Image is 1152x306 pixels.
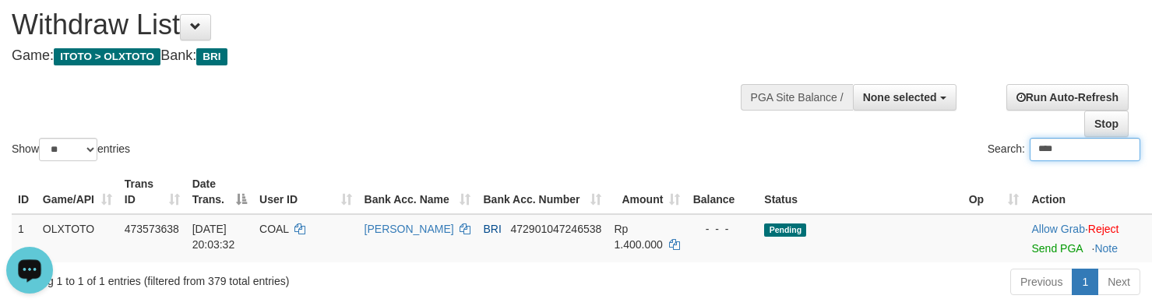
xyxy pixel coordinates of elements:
a: 1 [1072,269,1098,295]
span: [DATE] 20:03:32 [192,223,235,251]
span: None selected [863,91,937,104]
div: PGA Site Balance / [741,84,853,111]
th: Op: activate to sort column ascending [963,170,1026,214]
th: Bank Acc. Name: activate to sort column ascending [358,170,477,214]
th: Date Trans.: activate to sort column descending [186,170,253,214]
td: 1 [12,214,37,262]
th: Trans ID: activate to sort column ascending [118,170,186,214]
select: Showentries [39,138,97,161]
button: None selected [853,84,956,111]
th: Balance [686,170,758,214]
div: Showing 1 to 1 of 1 entries (filtered from 379 total entries) [12,267,468,289]
label: Search: [988,138,1140,161]
h4: Game: Bank: [12,48,752,64]
span: Copy 472901047246538 to clipboard [511,223,602,235]
span: 473573638 [125,223,179,235]
a: Allow Grab [1031,223,1084,235]
a: Run Auto-Refresh [1006,84,1129,111]
a: Note [1094,242,1118,255]
span: · [1031,223,1087,235]
span: Rp 1.400.000 [614,223,662,251]
a: [PERSON_NAME] [365,223,454,235]
label: Show entries [12,138,130,161]
th: Status [758,170,962,214]
span: COAL [259,223,289,235]
a: Next [1097,269,1140,295]
a: Send PGA [1031,242,1082,255]
button: Open LiveChat chat widget [6,6,53,53]
span: ITOTO > OLXTOTO [54,48,160,65]
th: User ID: activate to sort column ascending [253,170,358,214]
th: Amount: activate to sort column ascending [608,170,686,214]
a: Stop [1084,111,1129,137]
a: Reject [1088,223,1119,235]
input: Search: [1030,138,1140,161]
div: - - - [692,221,752,237]
span: BRI [196,48,227,65]
th: Bank Acc. Number: activate to sort column ascending [477,170,608,214]
h1: Withdraw List [12,9,752,40]
a: Previous [1010,269,1073,295]
td: OLXTOTO [37,214,118,262]
th: Game/API: activate to sort column ascending [37,170,118,214]
span: Pending [764,223,806,237]
th: ID [12,170,37,214]
span: BRI [483,223,501,235]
